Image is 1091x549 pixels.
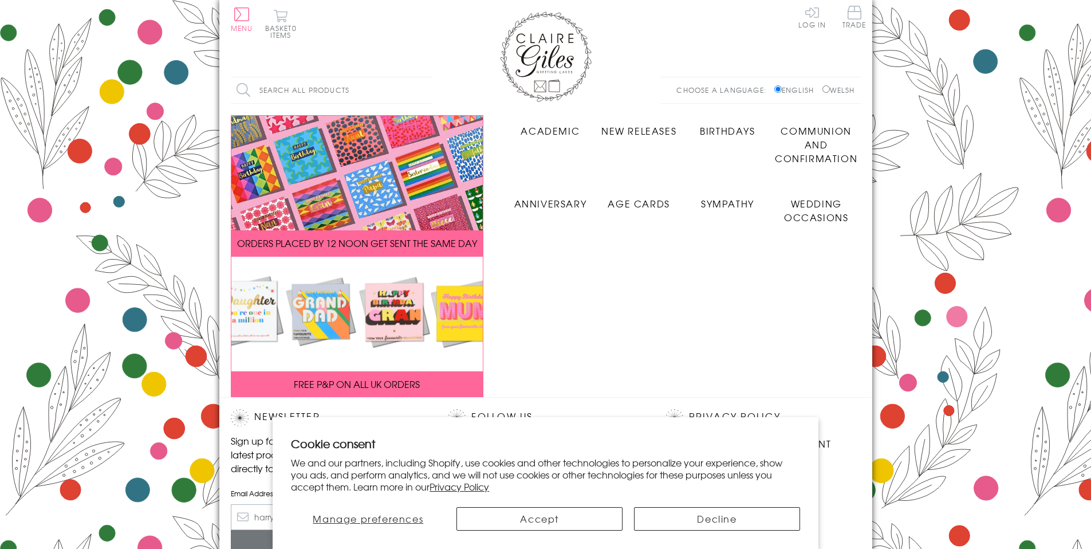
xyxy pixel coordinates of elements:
[784,197,848,224] span: Wedding Occasions
[701,197,754,210] span: Sympathy
[774,85,782,93] input: English
[291,457,800,492] p: We and our partners, including Shopify, use cookies and other technologies to personalize your ex...
[594,188,683,210] a: Age Cards
[231,504,426,530] input: harry@hogwarts.edu
[842,6,867,28] span: Trade
[775,124,857,165] span: Communion and Confirmation
[822,85,830,93] input: Welsh
[689,409,780,425] a: Privacy Policy
[676,85,772,95] p: Choose a language:
[683,188,772,210] a: Sympathy
[270,23,297,40] span: 0 items
[601,124,676,138] span: New Releases
[420,77,431,103] input: Search
[521,124,580,138] span: Academic
[448,409,643,426] h2: Follow Us
[608,197,669,210] span: Age Cards
[798,6,826,28] a: Log In
[514,197,587,210] span: Anniversary
[700,124,755,138] span: Birthdays
[456,507,623,531] button: Accept
[634,507,800,531] button: Decline
[231,409,426,426] h2: Newsletter
[500,11,592,102] img: Claire Giles Greetings Cards
[231,23,253,33] span: Menu
[231,7,253,32] button: Menu
[291,436,800,452] h2: Cookie consent
[231,434,426,475] p: Sign up for our newsletter to receive the latest product launches, news and offers directly to yo...
[506,115,595,138] a: Academic
[683,115,772,138] a: Birthdays
[822,85,855,95] label: Welsh
[842,6,867,30] a: Trade
[231,77,431,103] input: Search all products
[294,377,420,391] span: FREE P&P ON ALL UK ORDERS
[291,507,445,531] button: Manage preferences
[237,236,477,250] span: ORDERS PLACED BY 12 NOON GET SENT THE SAME DAY
[430,480,489,493] a: Privacy Policy
[265,9,297,38] button: Basket0 items
[313,512,423,526] span: Manage preferences
[594,115,683,138] a: New Releases
[231,488,426,499] label: Email Address
[772,115,861,165] a: Communion and Confirmation
[772,188,861,224] a: Wedding Occasions
[506,188,595,210] a: Anniversary
[774,85,820,95] label: English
